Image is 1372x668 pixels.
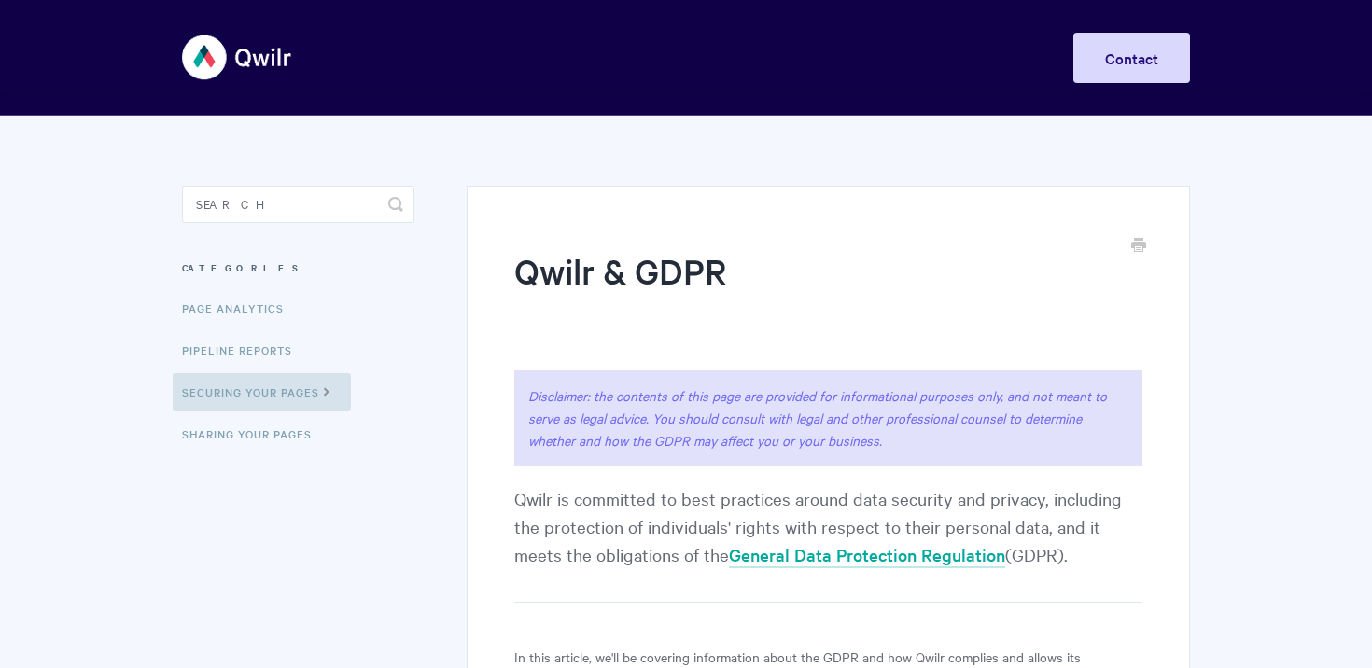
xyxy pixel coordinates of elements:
[1073,33,1190,83] a: Contact
[514,484,1142,603] p: Qwilr is committed to best practices around data security and privacy, including the protection o...
[528,386,1107,450] i: Disclaimer: the contents of this page are provided for informational purposes only, and not meant...
[729,543,1005,568] a: General Data Protection Regulation
[173,373,351,411] a: Securing Your Pages
[182,22,293,92] img: Qwilr Help Center
[182,289,298,327] a: Page Analytics
[182,415,326,452] a: Sharing Your Pages
[182,331,306,369] a: Pipeline reports
[1131,236,1146,257] a: Print this Article
[182,251,414,285] h3: Categories
[182,186,414,223] input: Search
[514,247,1114,327] h1: Qwilr & GDPR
